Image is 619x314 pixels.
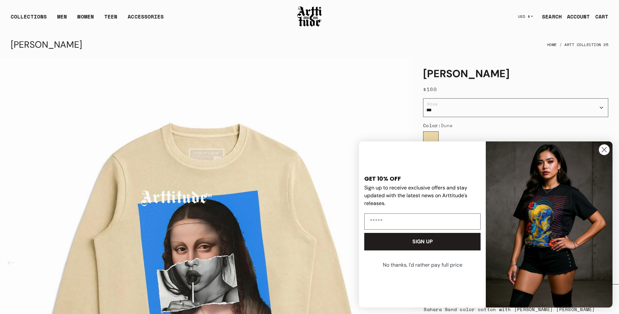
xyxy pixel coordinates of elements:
[364,233,481,250] button: SIGN UP
[595,13,608,20] div: CART
[423,85,437,93] span: $160
[562,10,590,23] a: ACCOUNT
[547,38,557,52] a: Home
[353,135,619,314] div: FLYOUT Form
[441,122,453,129] span: Dune
[518,14,530,19] span: USD $
[297,6,323,28] img: Arttitude
[77,13,94,26] a: WOMEN
[486,141,613,308] img: 88b40c6e-4fbe-451e-b692-af676383430e.jpeg
[364,175,401,183] span: GET 10% OFF
[364,184,467,207] span: Sign up to receive exclusive offers and stay updated with the latest news on Arttitude's releases.
[537,10,562,23] a: SEARCH
[590,10,608,23] a: Open cart
[364,213,481,230] input: Email
[423,122,608,129] div: Color:
[423,131,439,147] label: Dune
[564,38,608,52] a: Artt Collection 25
[423,67,608,80] h1: [PERSON_NAME]
[104,13,117,26] a: TEEN
[599,144,610,155] button: Close dialog
[11,37,82,53] div: [PERSON_NAME]
[364,257,481,273] button: No thanks, I'd rather pay full price
[6,13,169,26] ul: Main navigation
[57,13,67,26] a: MEN
[514,9,537,24] button: USD $
[128,13,164,26] div: ACCESSORIES
[11,13,47,26] div: COLLECTIONS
